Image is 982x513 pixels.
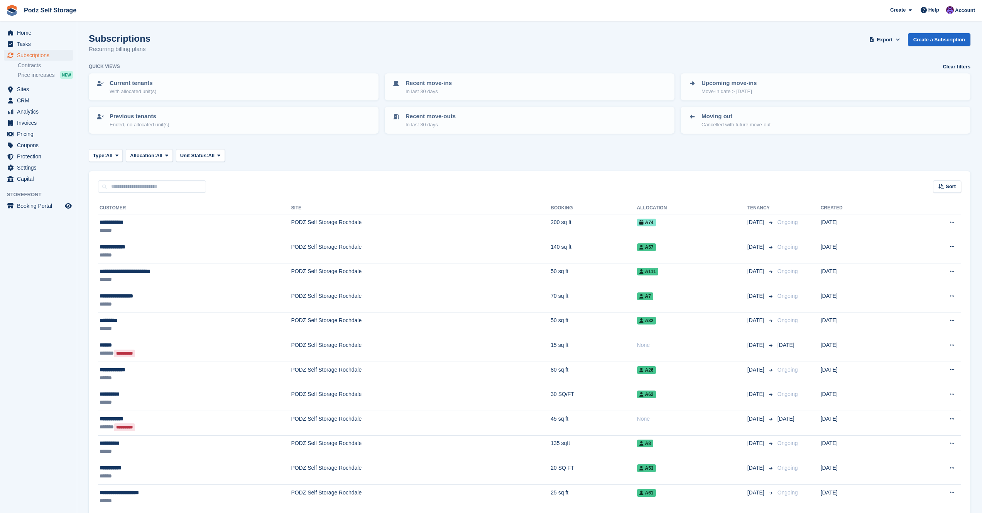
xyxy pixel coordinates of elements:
[946,6,954,14] img: Jawed Chowdhary
[908,33,970,46] a: Create a Subscription
[551,337,637,362] td: 15 sq ft
[551,435,637,460] td: 135 sqft
[17,50,63,61] span: Subscriptions
[291,460,551,485] td: PODZ Self Storage Rochdale
[551,288,637,313] td: 70 sq ft
[60,71,73,79] div: NEW
[385,107,674,133] a: Recent move-outs In last 30 days
[18,62,73,69] a: Contracts
[551,313,637,337] td: 50 sq ft
[637,440,653,447] span: A8
[156,152,162,160] span: All
[551,386,637,411] td: 30 SQ/FT
[777,416,794,422] span: [DATE]
[110,88,156,95] p: With allocated unit(s)
[4,106,73,117] a: menu
[4,84,73,95] a: menu
[291,411,551,435] td: PODZ Self Storage Rochdale
[747,366,766,374] span: [DATE]
[98,202,291,214] th: Customer
[551,484,637,509] td: 25 sq ft
[4,151,73,162] a: menu
[955,7,975,14] span: Account
[4,95,73,106] a: menu
[747,489,766,497] span: [DATE]
[821,214,902,239] td: [DATE]
[291,214,551,239] td: PODZ Self Storage Rochdale
[6,5,18,16] img: stora-icon-8386f47178a22dfd0bd8f6a31ec36ba5ce8667c1dd55bd0f319d3a0aa187defe.svg
[821,435,902,460] td: [DATE]
[777,293,798,299] span: Ongoing
[176,149,225,162] button: Unit Status: All
[747,390,766,398] span: [DATE]
[701,79,757,88] p: Upcoming move-ins
[747,218,766,226] span: [DATE]
[637,391,656,398] span: A62
[21,4,79,17] a: Podz Self Storage
[406,112,456,121] p: Recent move-outs
[4,173,73,184] a: menu
[4,27,73,38] a: menu
[551,411,637,435] td: 45 sq ft
[701,112,771,121] p: Moving out
[821,386,902,411] td: [DATE]
[637,243,656,251] span: A57
[821,411,902,435] td: [DATE]
[747,243,766,251] span: [DATE]
[291,202,551,214] th: Site
[747,202,774,214] th: Tenancy
[681,107,970,133] a: Moving out Cancelled with future move-out
[106,152,113,160] span: All
[17,106,63,117] span: Analytics
[777,317,798,323] span: Ongoing
[89,63,120,70] h6: Quick views
[291,337,551,362] td: PODZ Self Storage Rochdale
[18,71,55,79] span: Price increases
[821,460,902,485] td: [DATE]
[821,263,902,288] td: [DATE]
[291,484,551,509] td: PODZ Self Storage Rochdale
[777,391,798,397] span: Ongoing
[18,71,73,79] a: Price increases NEW
[17,140,63,151] span: Coupons
[17,162,63,173] span: Settings
[551,460,637,485] td: 20 SQ FT
[637,202,747,214] th: Allocation
[110,121,169,129] p: Ended, no allocated unit(s)
[821,337,902,362] td: [DATE]
[777,244,798,250] span: Ongoing
[4,50,73,61] a: menu
[291,435,551,460] td: PODZ Self Storage Rochdale
[747,267,766,275] span: [DATE]
[637,415,747,423] div: None
[747,464,766,472] span: [DATE]
[637,268,659,275] span: A111
[208,152,215,160] span: All
[637,219,656,226] span: A74
[777,465,798,471] span: Ongoing
[4,162,73,173] a: menu
[821,484,902,509] td: [DATE]
[890,6,906,14] span: Create
[406,79,452,88] p: Recent move-ins
[637,317,656,324] span: A32
[877,36,892,44] span: Export
[821,202,902,214] th: Created
[946,183,956,190] span: Sort
[180,152,208,160] span: Unit Status:
[747,341,766,349] span: [DATE]
[551,263,637,288] td: 50 sq ft
[17,27,63,38] span: Home
[130,152,156,160] span: Allocation:
[681,74,970,100] a: Upcoming move-ins Move-in date > [DATE]
[747,316,766,324] span: [DATE]
[637,464,656,472] span: A53
[17,39,63,49] span: Tasks
[821,239,902,263] td: [DATE]
[90,74,378,100] a: Current tenants With allocated unit(s)
[110,112,169,121] p: Previous tenants
[747,292,766,300] span: [DATE]
[868,33,902,46] button: Export
[821,313,902,337] td: [DATE]
[17,117,63,128] span: Invoices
